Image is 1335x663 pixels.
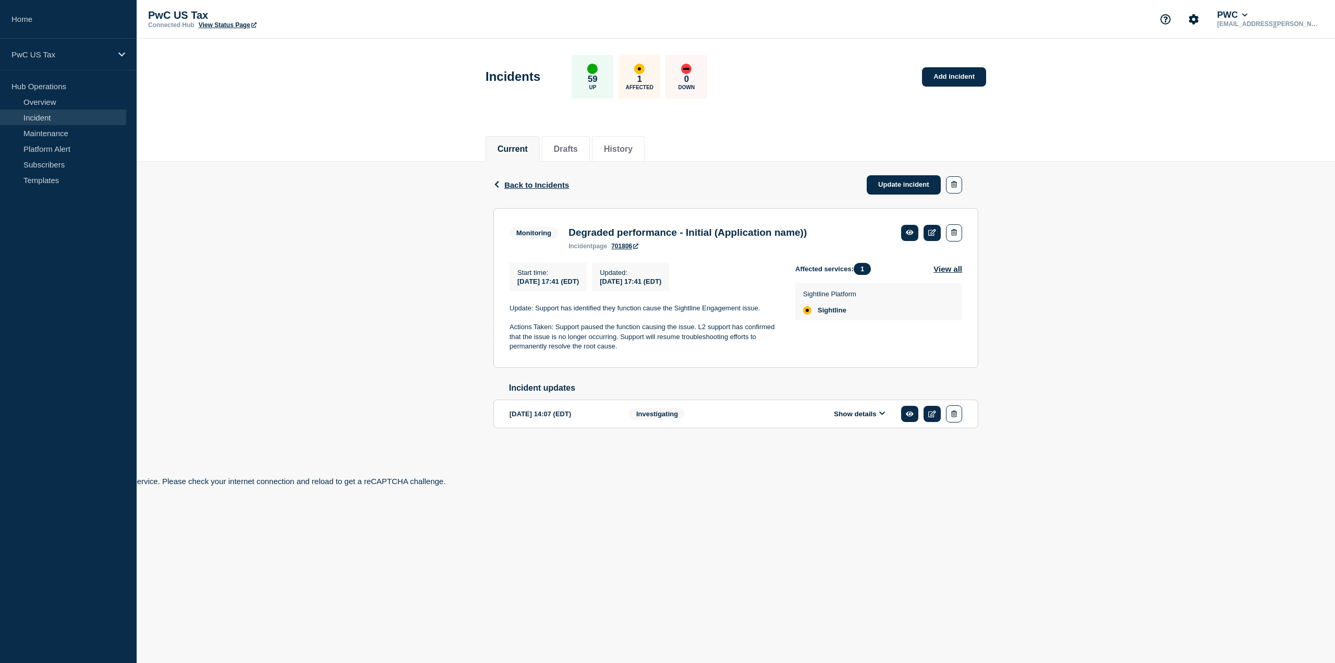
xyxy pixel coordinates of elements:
[554,144,578,154] button: Drafts
[922,67,986,87] a: Add incident
[604,144,633,154] button: History
[600,269,661,276] p: Updated :
[148,21,195,29] p: Connected Hub
[199,21,257,29] a: View Status Page
[678,85,695,90] p: Down
[1215,10,1249,20] button: PWC
[626,85,653,90] p: Affected
[493,180,569,189] button: Back to Incidents
[803,290,856,298] p: Sightline Platform
[818,306,846,315] span: Sightline
[497,144,528,154] button: Current
[634,64,645,74] div: affected
[509,405,614,423] div: [DATE] 14:07 (EDT)
[867,175,941,195] a: Update incident
[684,74,689,85] p: 0
[795,263,876,275] span: Affected services:
[517,278,579,285] span: [DATE] 17:41 (EDT)
[588,74,598,85] p: 59
[1183,8,1205,30] button: Account settings
[504,180,569,189] span: Back to Incidents
[831,409,888,418] button: Show details
[509,322,779,351] p: Actions Taken: Support paused the function causing the issue. L2 support has confirmed that the i...
[1155,8,1176,30] button: Support
[517,269,579,276] p: Start time :
[11,50,112,59] p: PwC US Tax
[509,304,779,313] p: Update: Support has identified they function cause the Sightline Engagement issue.
[148,9,357,21] p: PwC US Tax
[509,383,978,393] h2: Incident updates
[600,276,661,285] div: [DATE] 17:41 (EDT)
[568,243,592,250] span: incident
[933,263,962,275] button: View all
[587,64,598,74] div: up
[589,85,596,90] p: Up
[611,243,638,250] a: 701806
[854,263,871,275] span: 1
[803,306,811,315] div: affected
[568,243,607,250] p: page
[637,74,642,85] p: 1
[568,227,807,238] h3: Degraded performance - Initial (Application name))
[629,408,685,420] span: Investigating
[681,64,691,74] div: down
[1215,20,1324,28] p: [EMAIL_ADDRESS][PERSON_NAME][DOMAIN_NAME]
[509,227,558,239] span: Monitoring
[486,69,540,84] h1: Incidents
